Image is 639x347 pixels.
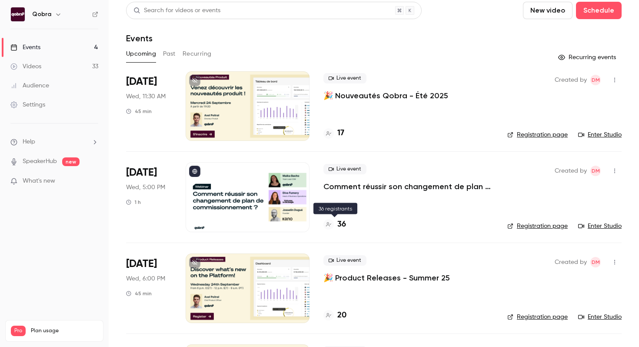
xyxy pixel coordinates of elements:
span: Live event [323,255,366,266]
span: Plan usage [31,327,98,334]
button: Past [163,47,176,61]
a: Enter Studio [578,222,622,230]
span: Live event [323,164,366,174]
span: [DATE] [126,75,157,89]
div: 45 min [126,108,152,115]
a: Comment réussir son changement de plan de commissionnement ? [323,181,493,192]
a: Registration page [507,130,568,139]
a: 🎉 Product Releases - Summer 25 [323,273,450,283]
button: New video [523,2,572,19]
div: Search for videos or events [133,6,220,15]
a: 🎉 Nouveautés Qobra - Été 2025 [323,90,448,101]
span: Dylan Manceau [590,75,601,85]
button: Schedule [576,2,622,19]
span: Wed, 11:30 AM [126,92,166,101]
h1: Events [126,33,153,43]
div: Sep 24 Wed, 11:30 AM (Europe/Paris) [126,71,172,141]
h6: Qobra [32,10,51,19]
span: Created by [555,257,587,267]
button: Recurring events [554,50,622,64]
a: Enter Studio [578,313,622,321]
span: DM [592,166,600,176]
span: What's new [23,177,55,186]
span: Wed, 5:00 PM [126,183,165,192]
a: Enter Studio [578,130,622,139]
div: Events [10,43,40,52]
span: Live event [323,73,366,83]
span: Created by [555,75,587,85]
span: Dylan Manceau [590,257,601,267]
span: Dylan Manceau [590,166,601,176]
span: DM [592,75,600,85]
div: 1 h [126,199,141,206]
h4: 20 [337,310,346,321]
a: 36 [323,219,346,230]
a: 20 [323,310,346,321]
div: 45 min [126,290,152,297]
a: SpeakerHub [23,157,57,166]
img: Qobra [11,7,25,21]
span: Created by [555,166,587,176]
div: Settings [10,100,45,109]
h4: 36 [337,219,346,230]
span: Pro [11,326,26,336]
button: Upcoming [126,47,156,61]
span: Wed, 6:00 PM [126,274,165,283]
a: Registration page [507,313,568,321]
iframe: Noticeable Trigger [88,177,98,185]
a: 17 [323,127,344,139]
button: Recurring [183,47,212,61]
span: DM [592,257,600,267]
span: [DATE] [126,166,157,180]
h4: 17 [337,127,344,139]
li: help-dropdown-opener [10,137,98,147]
div: Videos [10,62,41,71]
span: new [62,157,80,166]
a: Registration page [507,222,568,230]
span: Help [23,137,35,147]
span: [DATE] [126,257,157,271]
div: Sep 24 Wed, 5:00 PM (Europe/Paris) [126,162,172,232]
div: Audience [10,81,49,90]
div: Sep 24 Wed, 6:00 PM (Europe/Paris) [126,254,172,323]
